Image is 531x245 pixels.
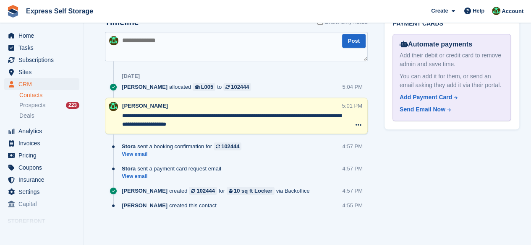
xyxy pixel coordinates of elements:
[7,5,19,18] img: stora-icon-8386f47178a22dfd0bd8f6a31ec36ba5ce8667c1dd55bd0f319d3a0aa187defe.svg
[400,93,501,102] a: Add Payment Card
[122,73,140,80] div: [DATE]
[4,198,79,210] a: menu
[473,7,484,15] span: Help
[66,102,79,109] div: 223
[4,186,79,198] a: menu
[122,201,221,209] div: created this contact
[122,142,246,150] div: sent a booking confirmation for
[19,101,79,110] a: Prospects 223
[4,54,79,66] a: menu
[18,54,69,66] span: Subscriptions
[400,39,504,49] div: Automate payments
[342,142,362,150] div: 4:57 PM
[492,7,500,15] img: Shakiyra Davis
[4,162,79,173] a: menu
[4,42,79,54] a: menu
[122,103,168,109] span: [PERSON_NAME]
[18,137,69,149] span: Invoices
[4,137,79,149] a: menu
[231,83,249,91] div: 102444
[400,105,445,114] div: Send Email Now
[342,83,362,91] div: 5:04 PM
[122,151,246,158] a: View email
[18,186,69,198] span: Settings
[8,217,84,225] span: Storefront
[221,142,239,150] div: 102444
[4,30,79,41] a: menu
[393,21,511,27] h2: Payment cards
[18,42,69,54] span: Tasks
[19,101,45,109] span: Prospects
[18,174,69,186] span: Insurance
[4,66,79,78] a: menu
[109,102,118,111] img: Shakiyra Davis
[19,112,34,120] span: Deals
[234,187,272,195] div: 10 sq ft Locker
[4,78,79,90] a: menu
[18,30,69,41] span: Home
[193,83,215,91] a: L005
[18,198,69,210] span: Capital
[342,102,362,110] div: 5:01 PM
[431,7,448,15] span: Create
[19,111,79,120] a: Deals
[18,66,69,78] span: Sites
[122,142,136,150] span: Stora
[400,93,452,102] div: Add Payment Card
[4,125,79,137] a: menu
[342,201,362,209] div: 4:55 PM
[18,125,69,137] span: Analytics
[400,72,504,90] div: You can add it for them, or send an email asking they add it via their portal.
[201,83,214,91] div: L005
[122,83,255,91] div: allocated to
[23,4,97,18] a: Express Self Storage
[122,201,167,209] span: [PERSON_NAME]
[18,162,69,173] span: Coupons
[223,83,251,91] a: 102444
[400,51,504,69] div: Add their debit or credit card to remove admin and save time.
[342,187,362,195] div: 4:57 PM
[109,36,118,45] img: Shakiyra Davis
[227,187,275,195] a: 10 sq ft Locker
[196,187,214,195] div: 102444
[122,165,136,173] span: Stora
[342,34,366,48] button: Post
[4,150,79,161] a: menu
[502,7,523,15] span: Account
[4,174,79,186] a: menu
[122,187,167,195] span: [PERSON_NAME]
[18,150,69,161] span: Pricing
[122,173,225,180] a: View email
[19,91,79,99] a: Contacts
[214,142,241,150] a: 102444
[342,165,362,173] div: 4:57 PM
[18,78,69,90] span: CRM
[189,187,217,195] a: 102444
[122,165,225,173] div: sent a payment card request email
[122,83,167,91] span: [PERSON_NAME]
[122,187,314,195] div: created for via Backoffice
